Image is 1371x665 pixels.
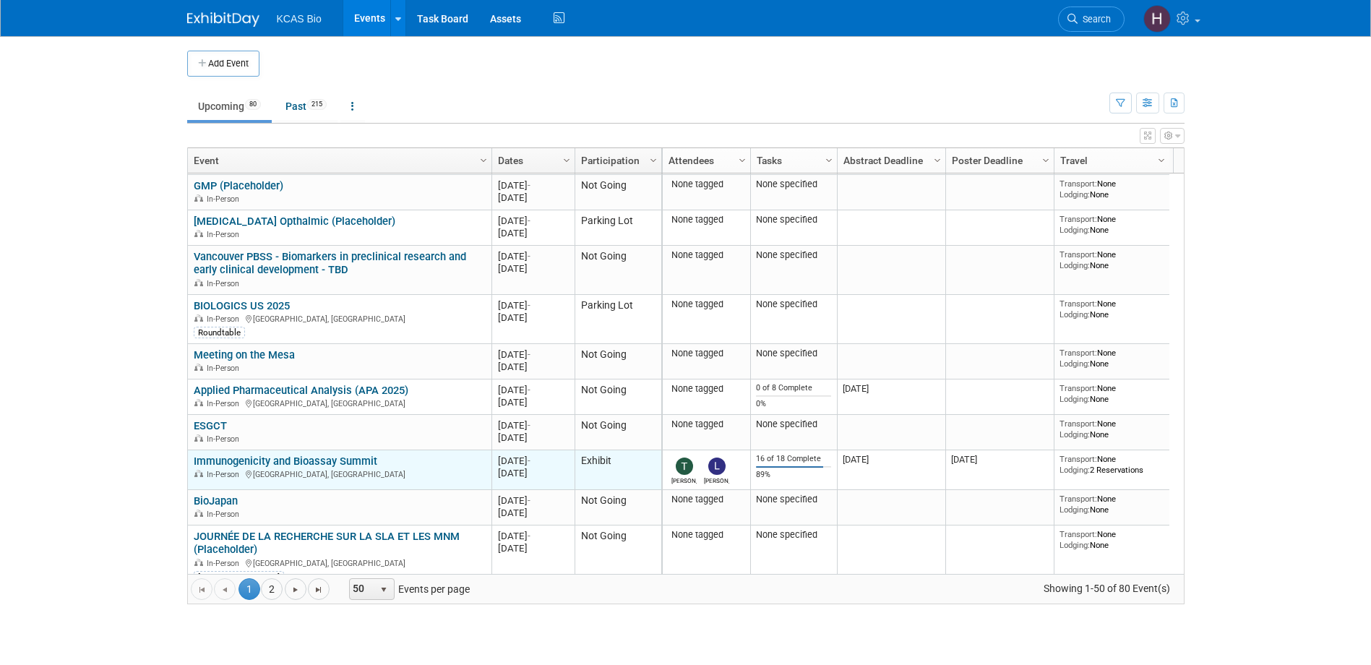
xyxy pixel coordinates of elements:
img: In-Person Event [194,470,203,477]
span: Events per page [330,578,484,600]
div: [GEOGRAPHIC_DATA], [GEOGRAPHIC_DATA] [194,312,485,325]
td: Not Going [575,246,661,295]
span: Lodging: [1060,260,1090,270]
img: In-Person Event [194,364,203,371]
a: Past215 [275,93,338,120]
span: Lodging: [1060,540,1090,550]
div: [GEOGRAPHIC_DATA], [GEOGRAPHIC_DATA] [194,468,485,480]
td: Exhibit [575,450,661,490]
div: [DATE] [498,192,568,204]
a: BioJapan [194,494,238,507]
td: Not Going [575,490,661,525]
img: In-Person Event [194,559,203,566]
div: [DATE] [498,542,568,554]
img: ExhibitDay [187,12,259,27]
span: Lodging: [1060,359,1090,369]
span: In-Person [207,279,244,288]
span: Column Settings [648,155,659,166]
span: In-Person [207,364,244,373]
span: In-Person [207,194,244,204]
a: [MEDICAL_DATA] Opthalmic (Placeholder) [194,215,395,228]
span: Transport: [1060,454,1097,464]
span: In-Person [207,510,244,519]
div: [DATE] [498,494,568,507]
span: Lodging: [1060,394,1090,404]
a: Column Settings [476,148,491,170]
span: - [528,385,530,395]
span: Transport: [1060,529,1097,539]
a: Column Settings [1153,148,1169,170]
div: None None [1060,529,1164,550]
div: [GEOGRAPHIC_DATA] [194,571,284,583]
div: [DATE] [498,396,568,408]
span: - [528,180,530,191]
span: Column Settings [1040,155,1052,166]
a: Column Settings [559,148,575,170]
a: ESGCT [194,419,227,432]
button: Add Event [187,51,259,77]
img: In-Person Event [194,230,203,237]
td: Not Going [575,175,661,210]
div: None None [1060,348,1164,369]
td: Not Going [575,415,661,450]
span: Transport: [1060,383,1097,393]
a: Attendees [669,148,741,173]
div: None None [1060,299,1164,319]
div: None None [1060,214,1164,235]
a: JOURNÉE DE LA RECHERCHE SUR LA SLA ET LES MNM (Placeholder) [194,530,460,557]
div: None None [1060,419,1164,439]
div: [GEOGRAPHIC_DATA], [GEOGRAPHIC_DATA] [194,397,485,409]
span: select [378,584,390,596]
img: In-Person Event [194,510,203,517]
div: [DATE] [498,179,568,192]
span: Lodging: [1060,465,1090,475]
span: 50 [350,579,374,599]
span: Go to the last page [313,584,325,596]
div: None tagged [668,299,744,310]
div: None tagged [668,383,744,395]
td: Parking Lot [575,295,661,344]
div: Tom Sposito [671,475,697,484]
span: Go to the previous page [219,584,231,596]
div: [DATE] [498,467,568,479]
span: In-Person [207,230,244,239]
div: [DATE] [498,432,568,444]
span: 215 [307,99,327,110]
td: Not Going [575,344,661,379]
span: Column Settings [478,155,489,166]
a: Abstract Deadline [843,148,936,173]
div: [DATE] [498,262,568,275]
span: Search [1078,14,1111,25]
a: GMP (Placeholder) [194,179,283,192]
a: 2 [261,578,283,600]
td: [DATE] [837,379,945,415]
div: None tagged [668,529,744,541]
div: [DATE] [498,312,568,324]
a: Upcoming80 [187,93,272,120]
a: Immunogenicity and Bioassay Summit [194,455,377,468]
a: Participation [581,148,652,173]
img: In-Person Event [194,434,203,442]
span: Transport: [1060,419,1097,429]
a: Poster Deadline [952,148,1044,173]
span: Transport: [1060,214,1097,224]
div: None tagged [668,419,744,430]
a: Go to the last page [308,578,330,600]
div: 0 of 8 Complete [756,383,831,393]
div: [DATE] [498,250,568,262]
div: [DATE] [498,299,568,312]
span: Transport: [1060,179,1097,189]
a: Applied Pharmaceutical Analysis (APA 2025) [194,384,408,397]
span: 80 [245,99,261,110]
span: - [528,300,530,311]
span: Lodging: [1060,429,1090,439]
div: None tagged [668,214,744,226]
span: - [528,349,530,360]
div: None tagged [668,249,744,261]
span: In-Person [207,434,244,444]
div: None specified [756,249,831,261]
a: Search [1058,7,1125,32]
span: Column Settings [561,155,572,166]
a: Tasks [757,148,828,173]
div: None specified [756,494,831,505]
